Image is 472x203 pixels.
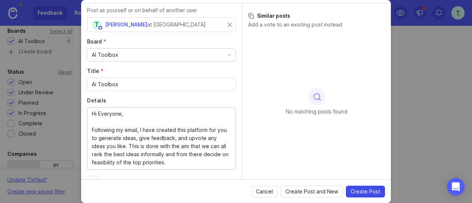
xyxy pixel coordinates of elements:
[87,38,106,45] span: Board (required)
[87,97,236,104] label: Details
[256,188,273,195] span: Cancel
[92,20,101,29] div: T
[248,12,385,20] h3: Similar posts
[87,6,236,14] p: Post as yourself or on behalf of another user
[351,188,380,195] span: Create Post
[92,51,118,59] div: AI Toolbox
[147,21,206,29] div: at [GEOGRAPHIC_DATA]
[92,80,231,88] input: Short, descriptive title
[248,21,385,28] p: Add a vote to an existing post instead
[87,68,104,74] span: Title (required)
[286,108,347,115] p: No matching posts found
[447,178,465,196] div: Open Intercom Messenger
[92,110,231,167] textarea: Hi Everyone, Following my email, I have created this platform for you to generate ideas, give fee...
[285,188,338,195] span: Create Post and New
[105,21,147,28] span: [PERSON_NAME]
[281,186,343,197] button: Create Post and New
[346,186,385,197] button: Create Post
[98,25,103,31] img: member badge
[251,186,278,197] button: Cancel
